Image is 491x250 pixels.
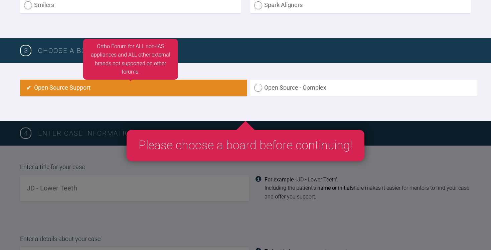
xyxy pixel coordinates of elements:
[250,80,477,96] label: Open Source - Complex
[127,130,364,161] div: Please choose a board before continuing!
[20,45,31,56] span: 3
[20,80,247,96] label: Open Source Support
[83,39,178,80] div: Ortho Forum for ALL non-IAS appliances and ALL other external brands not supported on other forums.
[38,45,471,56] h3: Choose a board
